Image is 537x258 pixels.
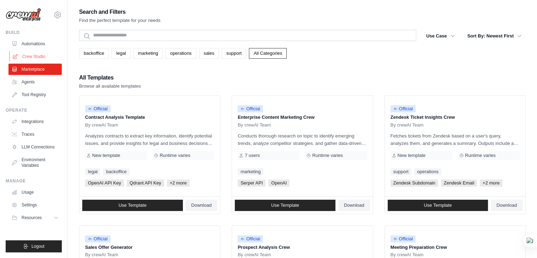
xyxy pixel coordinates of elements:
[338,200,370,211] a: Download
[82,200,183,211] a: Use Template
[186,200,217,211] a: Download
[85,122,118,128] span: By crewAI Team
[238,180,265,187] span: Serper API
[238,235,263,242] span: Official
[480,180,502,187] span: +2 more
[85,105,111,112] span: Official
[79,17,161,24] p: Find the perfect template for your needs
[85,252,118,258] span: By crewAI Team
[133,48,163,59] a: marketing
[6,8,41,22] img: Logo
[8,116,62,127] a: Integrations
[271,203,299,208] span: Use Template
[127,180,164,187] span: Qdrant API Key
[390,105,416,112] span: Official
[390,180,438,187] span: Zendesk Subdomain
[79,48,109,59] a: backoffice
[414,168,441,175] a: operations
[390,252,424,258] span: By crewAI Team
[268,180,290,187] span: OpenAI
[6,107,62,113] div: Operate
[388,200,488,211] a: Use Template
[166,48,196,59] a: operations
[238,105,263,112] span: Official
[85,244,214,251] p: Sales Offer Generator
[8,154,62,171] a: Environment Variables
[312,153,343,158] span: Runtime varies
[249,48,287,59] a: All Categories
[8,89,62,100] a: Tool Registry
[6,240,62,252] button: Logout
[79,73,141,83] h2: All Templates
[344,203,364,208] span: Download
[422,30,459,42] button: Use Case
[390,122,424,128] span: By crewAI Team
[85,235,111,242] span: Official
[8,187,62,198] a: Usage
[463,30,526,42] button: Sort By: Newest First
[119,203,147,208] span: Use Template
[491,200,523,211] a: Download
[238,122,271,128] span: By crewAI Team
[390,235,416,242] span: Official
[222,48,246,59] a: support
[8,129,62,140] a: Traces
[390,168,411,175] a: support
[8,76,62,88] a: Agents
[238,168,263,175] a: marketing
[8,212,62,223] button: Resources
[8,141,62,153] a: LLM Connections
[235,200,335,211] a: Use Template
[103,168,129,175] a: backoffice
[6,178,62,184] div: Manage
[199,48,219,59] a: sales
[465,153,496,158] span: Runtime varies
[85,180,124,187] span: OpenAI API Key
[8,38,62,49] a: Automations
[9,51,62,62] a: Crew Studio
[85,168,100,175] a: legal
[424,203,452,208] span: Use Template
[238,114,367,121] p: Enterprise Content Marketing Crew
[390,114,520,121] p: Zendesk Ticket Insights Crew
[31,244,44,249] span: Logout
[8,199,62,211] a: Settings
[22,215,42,221] span: Resources
[79,7,161,17] h2: Search and Filters
[79,83,141,90] p: Browse all available templates
[112,48,130,59] a: legal
[85,132,214,147] p: Analyzes contracts to extract key information, identify potential issues, and provide insights fo...
[8,64,62,75] a: Marketplace
[160,153,190,158] span: Runtime varies
[496,203,517,208] span: Download
[238,244,367,251] p: Prospect Analysis Crew
[238,252,271,258] span: By crewAI Team
[238,132,367,147] p: Conducts thorough research on topic to identify emerging trends, analyze competitor strategies, a...
[6,30,62,35] div: Build
[167,180,190,187] span: +2 more
[245,153,260,158] span: 7 users
[191,203,212,208] span: Download
[441,180,477,187] span: Zendesk Email
[85,114,214,121] p: Contract Analysis Template
[92,153,120,158] span: New template
[398,153,425,158] span: New template
[390,132,520,147] p: Fetches tickets from Zendesk based on a user's query, analyzes them, and generates a summary. Out...
[390,244,520,251] p: Meeting Preparation Crew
